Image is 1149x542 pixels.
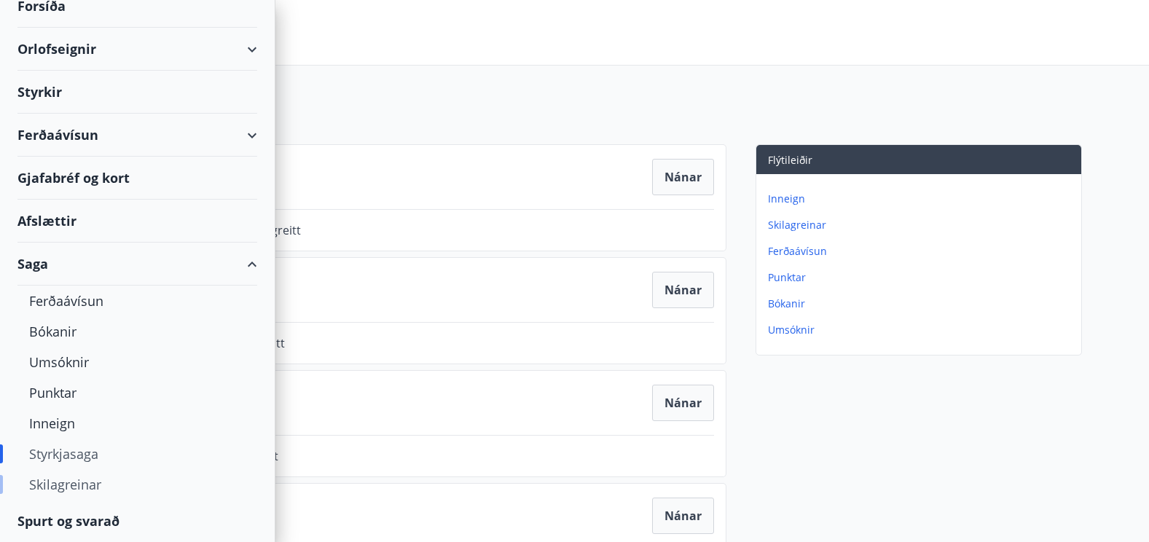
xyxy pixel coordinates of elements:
[768,153,812,167] span: Flýtileiðir
[17,157,257,200] div: Gjafabréf og kort
[29,347,246,377] div: Umsóknir
[29,316,246,347] div: Bókanir
[17,114,257,157] div: Ferðaávísun
[768,244,1075,259] p: Ferðaávísun
[652,272,714,308] button: Nánar
[17,200,257,243] div: Afslættir
[260,222,301,238] span: Afgreitt
[652,385,714,421] button: Nánar
[768,218,1075,232] p: Skilagreinar
[17,243,257,286] div: Saga
[17,71,257,114] div: Styrkir
[29,439,246,469] div: Styrkjasaga
[29,408,246,439] div: Inneign
[652,498,714,534] button: Nánar
[29,286,246,316] div: Ferðaávísun
[768,296,1075,311] p: Bókanir
[652,159,714,195] button: Nánar
[29,469,246,500] div: Skilagreinar
[17,28,257,71] div: Orlofseignir
[768,323,1075,337] p: Umsóknir
[29,377,246,408] div: Punktar
[768,192,1075,206] p: Inneign
[17,500,257,542] div: Spurt og svarað
[768,270,1075,285] p: Punktar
